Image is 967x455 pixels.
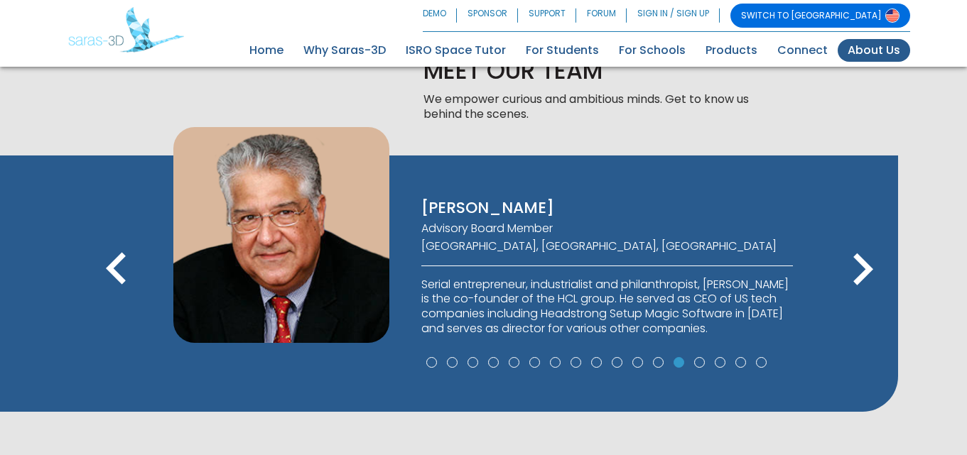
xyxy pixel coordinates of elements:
p: Serial entrepreneur, industrialist and philanthropist, [PERSON_NAME] is the co-founder of the HCL... [421,278,794,336]
a: For Students [516,39,609,62]
i: keyboard_arrow_right [831,238,895,302]
a: For Schools [609,39,696,62]
a: FORUM [576,4,627,28]
a: Connect [767,39,838,62]
a: SUPPORT [518,4,576,28]
a: SWITCH TO [GEOGRAPHIC_DATA] [730,4,910,28]
a: SPONSOR [457,4,518,28]
p: MEET OUR TEAM [423,56,757,87]
p: We empower curious and ambitious minds. Get to know us behind the scenes. [423,92,757,122]
a: Products [696,39,767,62]
a: ISRO Space Tutor [396,39,516,62]
span: Previous [85,290,148,306]
p: [PERSON_NAME] [421,198,794,219]
a: SIGN IN / SIGN UP [627,4,720,28]
img: Arjun Malhotra [173,127,389,342]
a: DEMO [423,4,457,28]
span: Next [831,290,895,306]
i: keyboard_arrow_left [85,238,148,302]
a: Home [239,39,293,62]
a: About Us [838,39,910,62]
img: Switch to USA [885,9,900,23]
p: Advisory Board Member [421,221,794,236]
img: Saras 3D [68,7,184,53]
a: Why Saras-3D [293,39,396,62]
